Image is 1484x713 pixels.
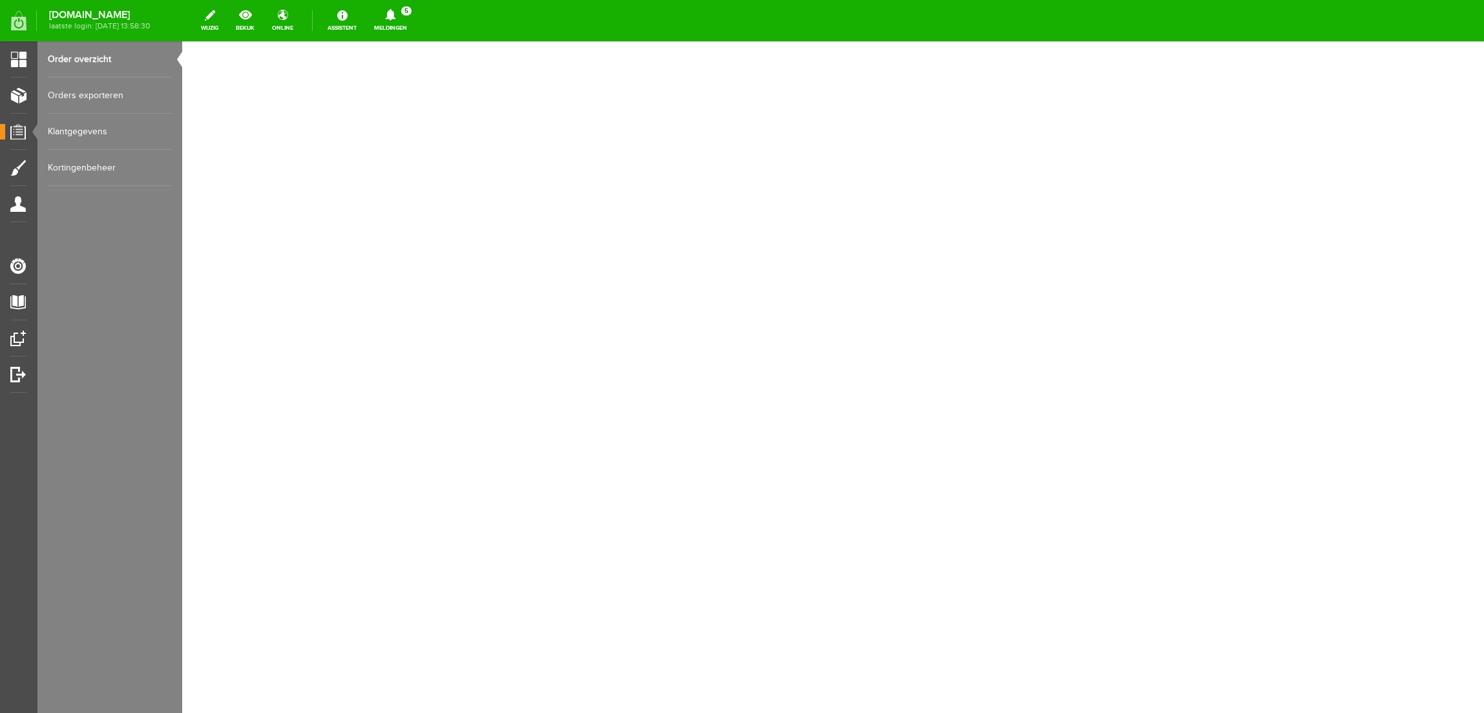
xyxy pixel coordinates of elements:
a: Orders exporteren [48,77,172,114]
strong: [DOMAIN_NAME] [49,12,150,19]
a: Klantgegevens [48,114,172,150]
a: bekijk [228,6,262,35]
a: Meldingen5 [366,6,415,35]
a: Order overzicht [48,41,172,77]
a: wijzig [193,6,226,35]
span: laatste login: [DATE] 13:58:30 [49,23,150,30]
a: online [264,6,301,35]
a: Kortingenbeheer [48,150,172,186]
span: 5 [401,6,412,15]
a: Assistent [320,6,364,35]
